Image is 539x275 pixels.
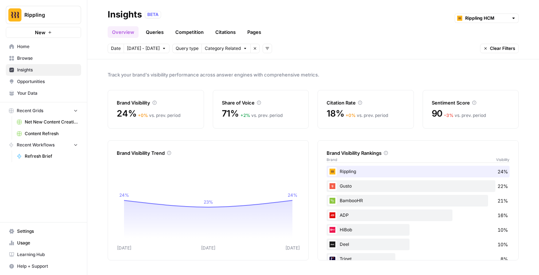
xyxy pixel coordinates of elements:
a: Insights [6,64,81,76]
a: Queries [141,26,168,38]
img: 6ni433ookfbfae9ssfermjl7i5j6 [328,196,337,205]
img: ybhjxa9n8mcsu845nkgo7g1ynw8w [328,240,337,249]
button: [DATE] - [DATE] [124,44,169,53]
span: + 0 % [346,113,356,118]
tspan: [DATE] [117,245,131,251]
span: Your Data [17,90,78,97]
img: y279iqyna18kvu1rhwzej2cctjw6 [328,182,337,190]
div: vs. prev. period [240,112,283,119]
a: Pages [243,26,265,38]
img: Rippling Logo [8,8,21,21]
span: Clear Filters [490,45,515,52]
div: Deel [327,239,510,250]
span: Brand [327,157,337,162]
div: Rippling [327,166,510,177]
a: Content Refresh [13,128,81,140]
tspan: [DATE] [286,245,300,251]
button: Category Related [201,44,250,53]
a: Usage [6,237,81,249]
div: vs. prev. period [346,112,388,119]
a: Learning Hub [6,249,81,260]
a: Home [6,41,81,52]
span: Visibility [496,157,510,162]
span: Content Refresh [25,130,78,137]
span: + 0 % [138,113,148,118]
span: 22% [498,182,508,190]
span: Rippling [24,11,68,19]
div: vs. prev. period [138,112,180,119]
div: ADP [327,209,510,221]
span: New [35,29,45,36]
span: + 2 % [240,113,250,118]
button: New [6,27,81,38]
span: Recent Workflows [17,142,55,148]
span: Learning Hub [17,251,78,258]
a: Refresh Brief [13,150,81,162]
span: 21% [498,197,508,204]
span: Category Related [205,45,241,52]
input: Rippling HCM [465,15,508,22]
span: Track your brand's visibility performance across answer engines with comprehensive metrics. [108,71,519,78]
span: 18% [327,108,344,119]
span: 24% [498,168,508,175]
div: Citation Rate [327,99,405,106]
span: Browse [17,55,78,62]
tspan: 24% [288,192,298,198]
span: 90 [432,108,443,119]
span: – 3 % [444,113,454,118]
div: Gusto [327,180,510,192]
a: Your Data [6,87,81,99]
div: HiBob [327,224,510,236]
a: Citations [211,26,240,38]
a: Overview [108,26,139,38]
span: [DATE] - [DATE] [127,45,160,52]
tspan: 24% [119,192,129,198]
img: kskfjc4pp95ktiwtyzzs0lqn2vto [328,225,337,234]
img: 50d7h7nenod9ba8bjic0parryigf [328,211,337,220]
span: Help + Support [17,263,78,270]
span: Date [111,45,121,52]
img: lnwsrvugt38i6wgehz6qjtfewm3g [328,167,337,176]
a: Competition [171,26,208,38]
div: BETA [145,11,161,18]
div: Trinet [327,253,510,265]
span: Settings [17,228,78,235]
button: Recent Grids [6,105,81,116]
div: Brand Visibility Trend [117,149,300,157]
div: vs. prev. period [444,112,486,119]
span: Home [17,43,78,50]
div: Share of Voice [222,99,300,106]
div: BambooHR [327,195,510,207]
span: 16% [498,212,508,219]
button: Workspace: Rippling [6,6,81,24]
button: Help + Support [6,260,81,272]
span: 24% [117,108,136,119]
span: Refresh Brief [25,153,78,160]
button: Clear Filters [480,44,519,53]
span: 10% [498,226,508,233]
span: Net New Content Creation [25,119,78,125]
div: Brand Visibility Rankings [327,149,510,157]
span: Query type [176,45,199,52]
a: Browse [6,52,81,64]
span: 10% [498,241,508,248]
tspan: 23% [204,199,213,205]
tspan: [DATE] [201,245,215,251]
span: Recent Grids [17,107,43,114]
span: 8% [500,255,508,263]
span: Opportunities [17,78,78,85]
span: Usage [17,240,78,246]
a: Net New Content Creation [13,116,81,128]
img: 1zrawwkl2thiuofg7l9f76bt42eg [328,255,337,263]
a: Opportunities [6,76,81,87]
div: Sentiment Score [432,99,510,106]
span: 71% [222,108,239,119]
span: Insights [17,67,78,73]
a: Settings [6,225,81,237]
div: Brand Visibility [117,99,195,106]
button: Recent Workflows [6,140,81,150]
div: Insights [108,9,142,20]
